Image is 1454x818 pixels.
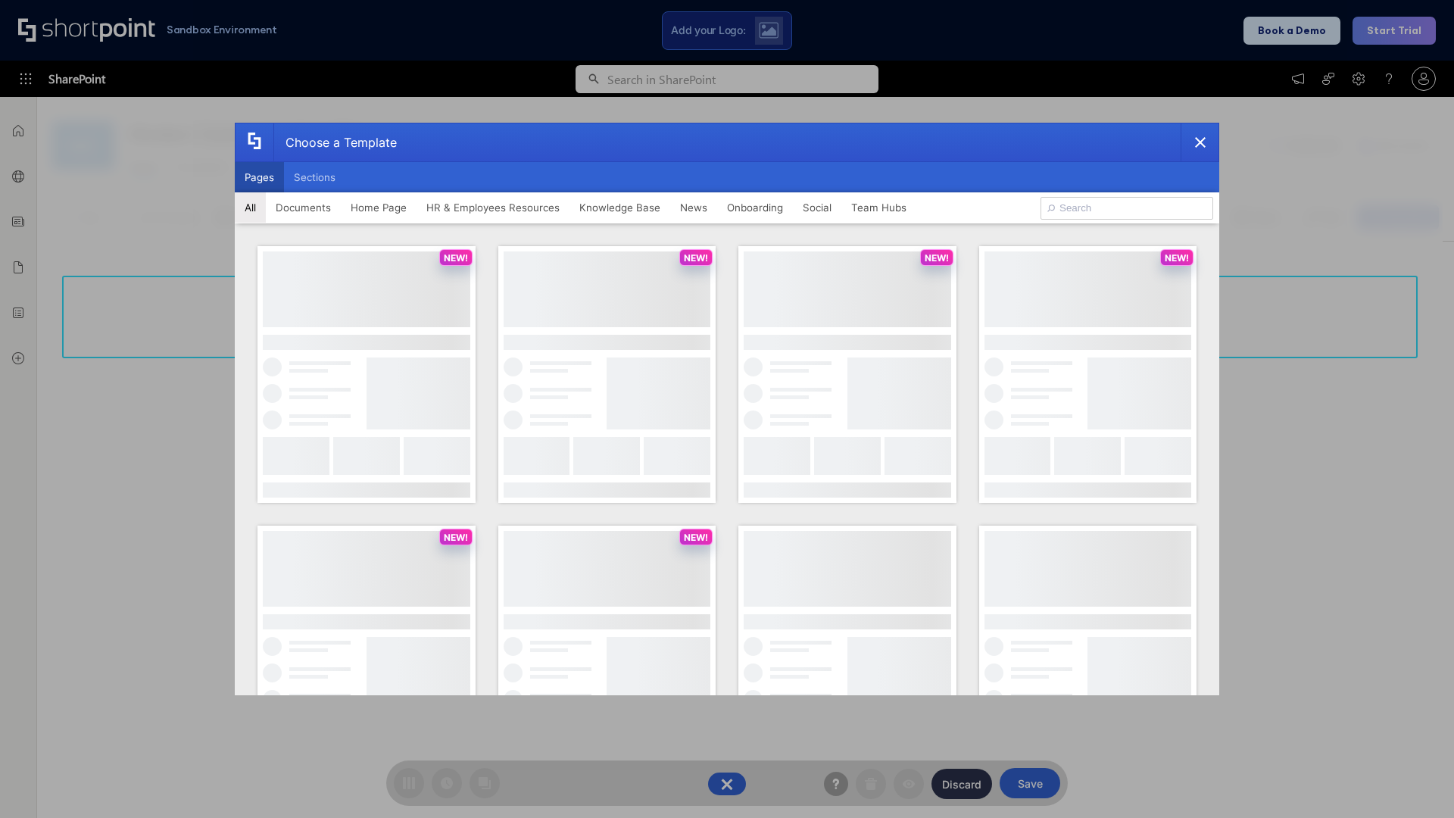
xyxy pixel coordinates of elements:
[925,252,949,264] p: NEW!
[235,123,1219,695] div: template selector
[235,192,266,223] button: All
[273,123,397,161] div: Choose a Template
[444,252,468,264] p: NEW!
[444,532,468,543] p: NEW!
[717,192,793,223] button: Onboarding
[1181,642,1454,818] iframe: Chat Widget
[1165,252,1189,264] p: NEW!
[684,252,708,264] p: NEW!
[266,192,341,223] button: Documents
[684,532,708,543] p: NEW!
[284,162,345,192] button: Sections
[841,192,916,223] button: Team Hubs
[793,192,841,223] button: Social
[417,192,569,223] button: HR & Employees Resources
[235,162,284,192] button: Pages
[341,192,417,223] button: Home Page
[670,192,717,223] button: News
[1041,197,1213,220] input: Search
[569,192,670,223] button: Knowledge Base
